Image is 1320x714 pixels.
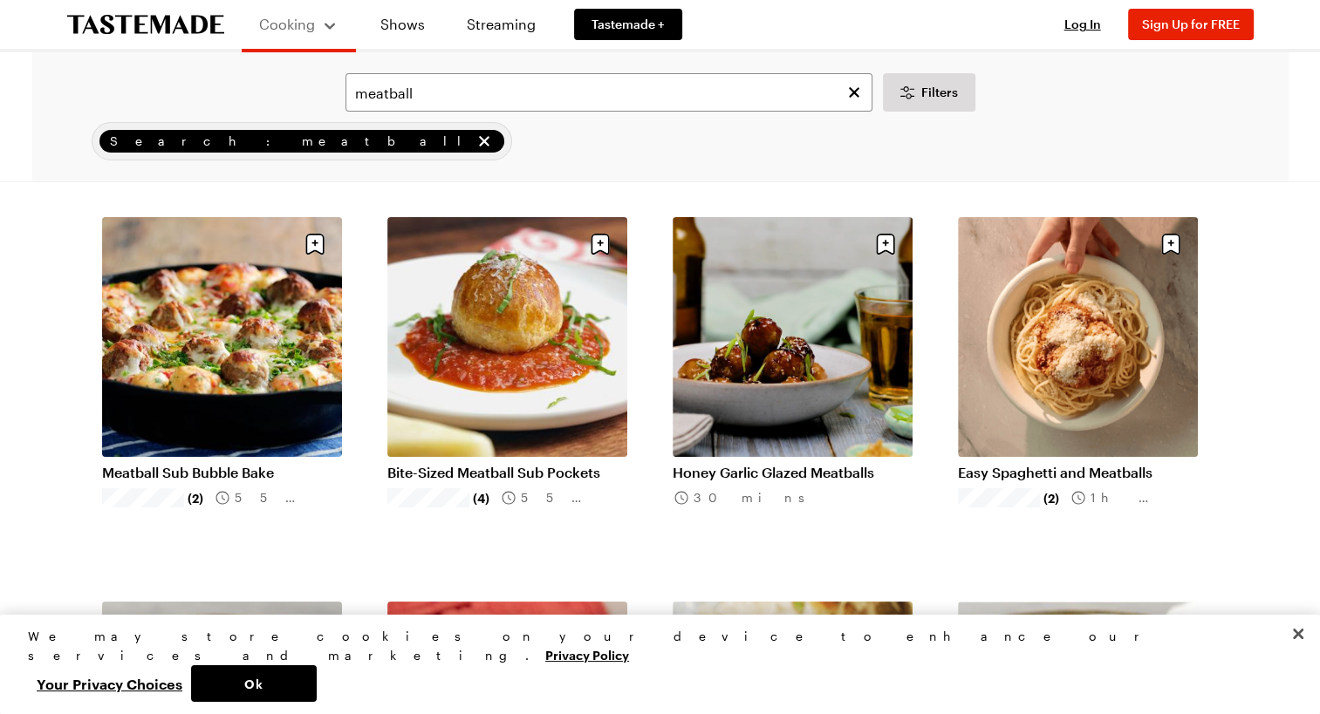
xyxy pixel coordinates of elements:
[298,228,332,261] button: Save recipe
[1154,228,1187,261] button: Save recipe
[28,627,1277,665] div: We may store cookies on your device to enhance our services and marketing.
[883,73,975,112] button: Desktop filters
[28,627,1277,702] div: Privacy
[545,646,629,663] a: More information about your privacy, opens in a new tab
[28,665,191,702] button: Your Privacy Choices
[1064,17,1101,31] span: Log In
[869,612,902,645] button: Save recipe
[1154,612,1187,645] button: Save recipe
[67,15,224,35] a: To Tastemade Home Page
[869,228,902,261] button: Save recipe
[298,612,332,645] button: Save recipe
[387,464,627,481] a: Bite-Sized Meatball Sub Pockets
[259,16,315,32] span: Cooking
[102,464,342,481] a: Meatball Sub Bubble Bake
[584,612,617,645] button: Save recipe
[673,464,913,481] a: Honey Garlic Glazed Meatballs
[1279,615,1317,653] button: Close
[1048,16,1118,33] button: Log In
[475,132,494,151] button: remove Search: meatball
[1142,17,1240,31] span: Sign Up for FREE
[845,83,864,102] button: Clear search
[921,84,958,101] span: Filters
[259,7,339,42] button: Cooking
[1128,9,1254,40] button: Sign Up for FREE
[958,464,1198,481] a: Easy Spaghetti and Meatballs
[592,16,665,33] span: Tastemade +
[110,132,471,151] span: Search: meatball
[574,9,682,40] a: Tastemade +
[191,665,317,702] button: Ok
[584,228,617,261] button: Save recipe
